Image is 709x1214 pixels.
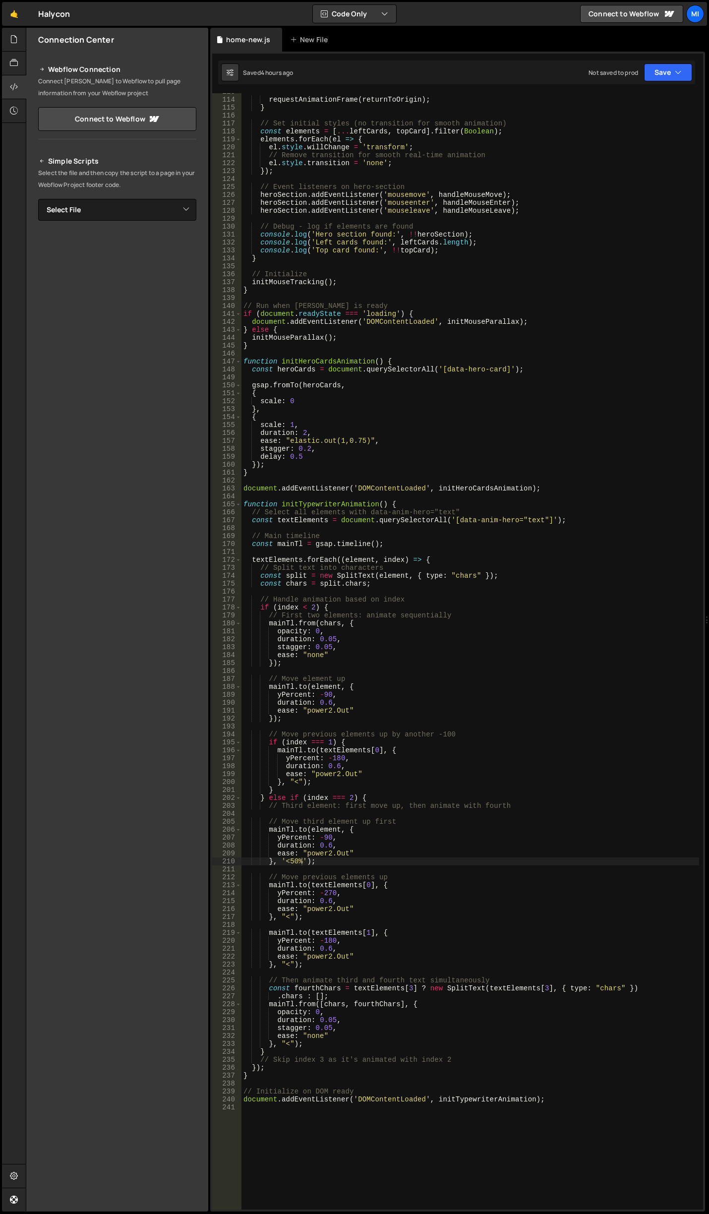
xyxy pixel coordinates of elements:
[212,294,241,302] div: 139
[212,992,241,1000] div: 227
[38,63,196,75] h2: Webflow Connection
[212,786,241,794] div: 201
[212,524,241,532] div: 168
[686,5,704,23] a: Mi
[212,699,241,707] div: 190
[212,762,241,770] div: 198
[212,826,241,834] div: 206
[212,921,241,929] div: 218
[212,596,241,604] div: 177
[38,167,196,191] p: Select the file and then copy the script to a page in your Webflow Project footer code.
[212,254,241,262] div: 134
[38,8,70,20] div: Halycon
[261,68,294,77] div: 4 hours ago
[212,572,241,580] div: 174
[212,334,241,342] div: 144
[243,68,294,77] div: Saved
[212,532,241,540] div: 169
[212,508,241,516] div: 166
[212,945,241,953] div: 221
[212,183,241,191] div: 125
[212,461,241,469] div: 160
[212,1008,241,1016] div: 229
[212,1095,241,1103] div: 240
[589,68,638,77] div: Not saved to prod
[212,358,241,365] div: 147
[212,730,241,738] div: 194
[212,326,241,334] div: 143
[212,659,241,667] div: 185
[212,405,241,413] div: 153
[212,246,241,254] div: 133
[212,1072,241,1080] div: 237
[212,857,241,865] div: 210
[212,794,241,802] div: 202
[212,373,241,381] div: 149
[212,175,241,183] div: 124
[212,984,241,992] div: 226
[212,492,241,500] div: 164
[212,850,241,857] div: 209
[212,802,241,810] div: 203
[212,1016,241,1024] div: 230
[212,318,241,326] div: 142
[212,1064,241,1072] div: 236
[212,754,241,762] div: 197
[212,770,241,778] div: 199
[212,834,241,842] div: 207
[212,469,241,477] div: 161
[212,683,241,691] div: 188
[212,643,241,651] div: 183
[212,556,241,564] div: 172
[212,159,241,167] div: 122
[212,1024,241,1032] div: 231
[212,397,241,405] div: 152
[38,107,196,131] a: Connect to Webflow
[212,889,241,897] div: 214
[212,199,241,207] div: 127
[212,262,241,270] div: 135
[212,604,241,611] div: 178
[212,381,241,389] div: 150
[212,961,241,969] div: 223
[212,1088,241,1095] div: 239
[212,302,241,310] div: 140
[212,278,241,286] div: 137
[212,691,241,699] div: 189
[2,2,26,26] a: 🤙
[212,286,241,294] div: 138
[212,1080,241,1088] div: 238
[38,75,196,99] p: Connect [PERSON_NAME] to Webflow to pull page information from your Webflow project
[212,810,241,818] div: 204
[212,715,241,723] div: 192
[212,223,241,231] div: 130
[290,35,332,45] div: New File
[212,707,241,715] div: 191
[212,913,241,921] div: 217
[212,627,241,635] div: 181
[212,1000,241,1008] div: 228
[212,969,241,976] div: 224
[212,667,241,675] div: 186
[226,35,270,45] div: home-new.js
[212,445,241,453] div: 158
[212,873,241,881] div: 212
[212,342,241,350] div: 145
[212,270,241,278] div: 136
[212,778,241,786] div: 200
[212,96,241,104] div: 114
[212,842,241,850] div: 208
[212,429,241,437] div: 156
[212,635,241,643] div: 182
[212,143,241,151] div: 120
[212,127,241,135] div: 118
[212,437,241,445] div: 157
[212,953,241,961] div: 222
[212,865,241,873] div: 211
[212,112,241,120] div: 116
[212,389,241,397] div: 151
[212,1040,241,1048] div: 233
[38,333,197,422] iframe: YouTube video player
[212,564,241,572] div: 173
